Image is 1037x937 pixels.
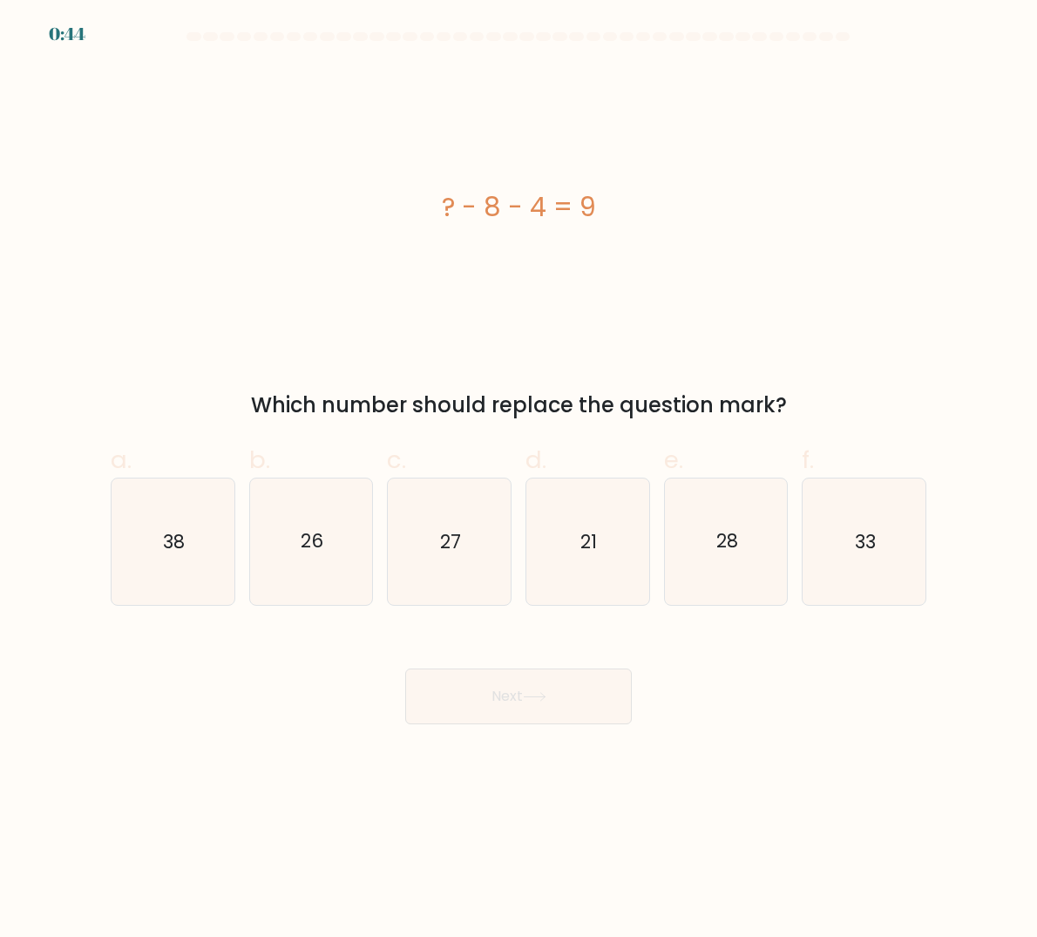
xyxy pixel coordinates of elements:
span: c. [387,443,406,477]
span: b. [249,443,270,477]
text: 21 [580,529,597,554]
span: e. [664,443,683,477]
span: a. [111,443,132,477]
text: 26 [301,529,323,554]
text: 27 [440,529,461,554]
div: ? - 8 - 4 = 9 [111,187,926,227]
div: 0:44 [49,21,85,47]
text: 28 [716,529,738,554]
button: Next [405,669,632,724]
text: 33 [855,529,876,554]
div: Which number should replace the question mark? [121,390,916,421]
span: d. [525,443,546,477]
span: f. [802,443,814,477]
text: 38 [163,529,185,554]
